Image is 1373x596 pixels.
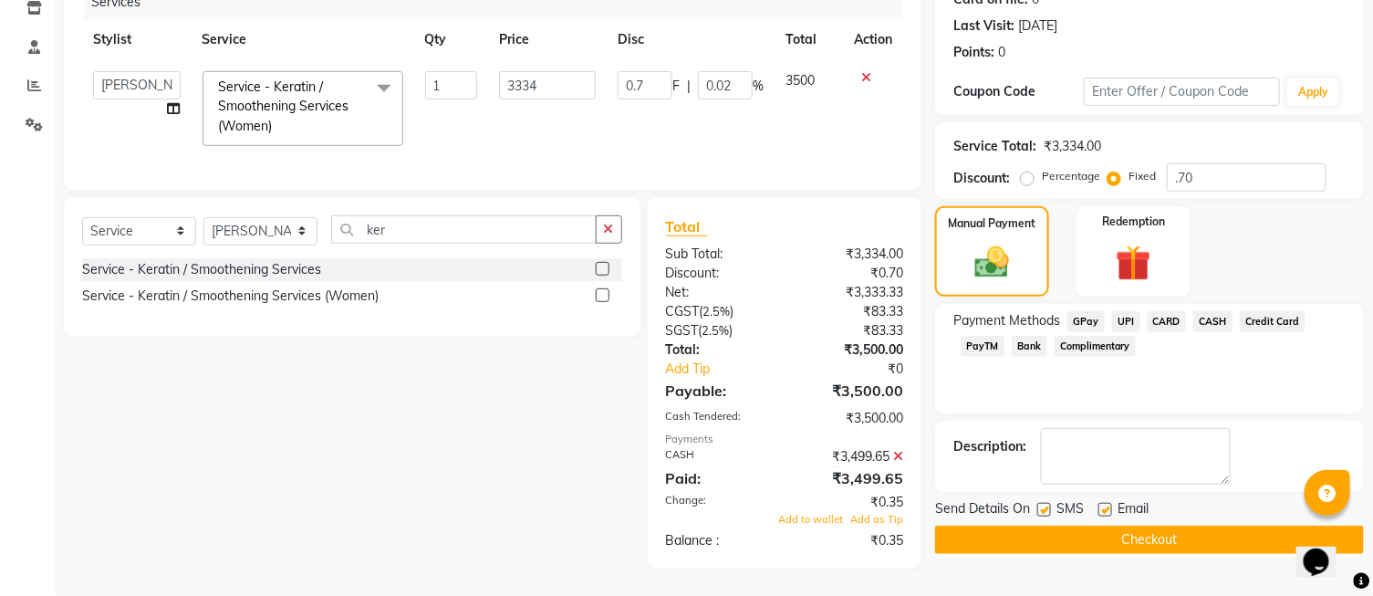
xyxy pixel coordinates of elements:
[652,447,785,466] div: CASH
[778,513,843,526] span: Add to wallet
[652,409,785,428] div: Cash Tendered:
[652,493,785,512] div: Change:
[666,303,700,319] span: CGST
[1118,499,1149,522] span: Email
[1148,311,1187,332] span: CARD
[607,19,775,60] th: Disc
[953,43,994,62] div: Points:
[1055,336,1137,357] span: Complimentary
[666,432,903,447] div: Payments
[785,531,917,550] div: ₹0.35
[843,19,903,60] th: Action
[1102,214,1165,230] label: Redemption
[785,302,917,321] div: ₹83.33
[1067,311,1105,332] span: GPay
[785,245,917,264] div: ₹3,334.00
[785,467,917,489] div: ₹3,499.65
[1056,499,1084,522] span: SMS
[785,283,917,302] div: ₹3,333.33
[953,137,1036,156] div: Service Total:
[652,467,785,489] div: Paid:
[785,340,917,360] div: ₹3,500.00
[949,215,1036,232] label: Manual Payment
[998,43,1005,62] div: 0
[953,82,1084,101] div: Coupon Code
[1296,523,1355,578] iframe: chat widget
[1012,336,1047,357] span: Bank
[1193,311,1233,332] span: CASH
[785,409,917,428] div: ₹3,500.00
[1240,311,1305,332] span: Credit Card
[785,493,917,512] div: ₹0.35
[785,264,917,283] div: ₹0.70
[652,264,785,283] div: Discount:
[702,323,730,338] span: 2.5%
[652,340,785,360] div: Total:
[1105,241,1163,286] img: _gift.svg
[672,77,680,96] span: F
[785,72,815,89] span: 3500
[652,302,785,321] div: ( )
[82,260,321,279] div: Service - Keratin / Smoothening Services
[1287,78,1339,106] button: Apply
[703,304,731,319] span: 2.5%
[785,321,917,340] div: ₹83.33
[961,336,1004,357] span: PayTM
[82,19,192,60] th: Stylist
[331,215,597,244] input: Search or Scan
[652,360,806,379] a: Add Tip
[1084,78,1280,106] input: Enter Offer / Coupon Code
[1112,311,1140,332] span: UPI
[488,19,607,60] th: Price
[935,499,1030,522] span: Send Details On
[652,531,785,550] div: Balance :
[652,380,785,402] div: Payable:
[953,169,1010,188] div: Discount:
[785,447,917,466] div: ₹3,499.65
[753,77,764,96] span: %
[666,322,699,339] span: SGST
[953,311,1060,330] span: Payment Methods
[953,437,1026,456] div: Description:
[219,78,349,134] span: Service - Keratin / Smoothening Services (Women)
[666,217,708,236] span: Total
[1044,137,1101,156] div: ₹3,334.00
[652,245,785,264] div: Sub Total:
[785,380,917,402] div: ₹3,500.00
[1018,16,1057,36] div: [DATE]
[775,19,843,60] th: Total
[414,19,488,60] th: Qty
[273,118,281,134] a: x
[652,321,785,340] div: ( )
[953,16,1014,36] div: Last Visit:
[964,243,1020,282] img: _cash.svg
[192,19,414,60] th: Service
[806,360,917,379] div: ₹0
[652,283,785,302] div: Net:
[82,287,379,306] div: Service - Keratin / Smoothening Services (Women)
[687,77,691,96] span: |
[850,513,903,526] span: Add as Tip
[935,526,1364,554] button: Checkout
[1129,168,1156,184] label: Fixed
[1042,168,1100,184] label: Percentage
